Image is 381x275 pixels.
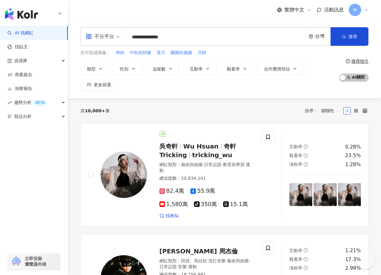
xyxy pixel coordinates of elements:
[345,265,361,272] div: 2.99%
[227,258,249,263] span: 藝術與娛樂
[115,49,125,56] button: 烤肉
[80,50,111,56] span: 您可能感興趣：
[223,162,245,167] span: 教育與學習
[227,67,240,71] span: 觀看率
[146,62,180,75] button: 追蹤數
[351,59,369,64] div: 搜尋指引
[113,62,142,75] button: 性別
[304,257,308,261] span: question-circle
[129,49,152,56] button: 中秋節快樂
[14,110,32,123] span: 競品分析
[223,201,248,208] span: 15.1萬
[226,258,227,263] span: ·
[249,258,250,263] span: ·
[304,248,308,252] span: question-circle
[324,7,344,13] span: 活動訊息
[177,264,178,269] span: ·
[245,162,246,167] span: ·
[7,30,33,36] a: searchAI 找網紅
[94,82,111,87] span: 更多篩選
[85,108,105,113] span: 10,000+
[120,67,128,71] span: 性別
[183,62,217,75] button: 互動率
[159,213,179,219] a: 找相似
[258,62,304,75] button: 合作費用預估
[181,258,207,263] span: 田徑、馬拉松
[159,264,177,269] span: 日常話題
[289,248,302,253] span: 互動率
[304,162,308,166] span: question-circle
[345,144,361,150] div: 0.28%
[159,175,254,182] div: 總追蹤數 ： 20,834,101
[190,188,215,194] span: 55.9萬
[80,108,110,113] div: 共 筆
[321,106,340,116] span: 關聯性
[5,8,38,20] img: logo
[192,151,232,159] span: tricking_wu
[159,258,254,270] div: 網紅類型 ：
[188,264,197,269] span: 運動
[181,162,203,167] span: 藝術與娛樂
[183,143,219,150] span: Wu Hsuan
[116,50,124,56] span: 烤肉
[220,62,254,75] button: 觀看率
[14,54,27,68] span: 資源庫
[207,258,208,263] span: ·
[289,183,312,206] img: post-image
[338,183,361,206] img: post-image
[194,201,217,208] span: 350萬
[8,253,60,270] a: chrome extension立即安裝 瀏覽器外掛
[289,144,302,149] span: 互動率
[203,162,204,167] span: ·
[345,256,361,263] div: 17.3%
[80,62,110,75] button: 類型
[86,33,92,40] span: appstore
[178,264,187,269] span: 音樂
[159,247,238,255] span: [PERSON_NAME] 周杰倫
[353,6,357,13] span: M
[130,50,151,56] span: 中秋節快樂
[25,256,46,267] span: 立即安裝 瀏覽器外掛
[33,100,47,106] div: BETA
[157,50,165,56] span: 賞月
[87,67,96,71] span: 類型
[346,59,350,63] span: question-circle
[86,32,114,41] div: 不分平台
[171,50,192,56] span: 團圓吃圓圓
[284,6,304,13] span: 繁體中文
[345,152,361,159] div: 23.5%
[304,153,308,158] span: question-circle
[304,266,308,270] span: question-circle
[7,86,32,92] a: 洞察報告
[314,183,336,206] img: post-image
[289,153,302,158] span: 觀看率
[197,49,206,56] button: 月餅
[345,161,361,168] div: 1.28%
[349,34,357,39] span: 搜尋
[159,201,188,208] span: 1,580萬
[264,67,290,71] span: 合作費用預估
[204,162,221,167] span: 日常話題
[153,67,166,71] span: 追蹤數
[315,34,331,39] div: 台灣
[331,27,368,46] button: 搜尋
[305,106,343,116] div: 排序：
[166,213,179,219] span: 找相似
[159,143,178,150] span: 吳奇軒
[80,123,369,227] a: KOL Avatar吳奇軒Wu Hsuan奇軒Trickingtricking_wu網紅類型：藝術與娛樂·日常話題·教育與學習·運動總追蹤數：20,834,10182.4萬55.9萬1,580萬...
[159,162,254,174] div: 網紅類型 ：
[7,72,32,78] a: 商案媒合
[208,258,226,263] span: 流行音樂
[289,257,302,262] span: 觀看率
[356,250,375,269] iframe: Help Scout Beacon - Open
[304,144,308,149] span: question-circle
[187,264,188,269] span: ·
[309,34,313,39] span: environment
[7,44,28,50] a: 找貼文
[289,162,302,167] span: 漲粉率
[170,49,193,56] button: 團圓吃圓圓
[197,50,206,56] span: 月餅
[101,152,147,198] img: KOL Avatar
[289,265,302,270] span: 漲粉率
[159,188,184,194] span: 82.4萬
